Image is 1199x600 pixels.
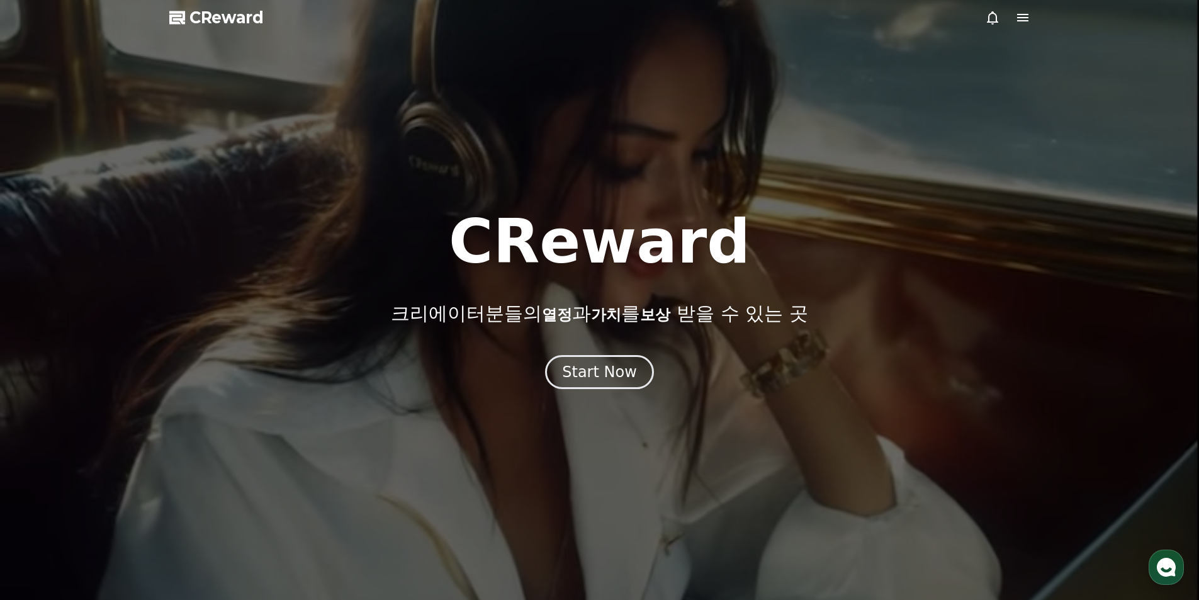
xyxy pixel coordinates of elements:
[162,399,242,431] a: 설정
[449,212,750,272] h1: CReward
[4,399,83,431] a: 홈
[640,306,670,324] span: 보상
[545,355,654,389] button: Start Now
[40,418,47,428] span: 홈
[189,8,264,28] span: CReward
[562,362,637,382] div: Start Now
[115,419,130,429] span: 대화
[391,302,808,325] p: 크리에이터분들의 과 를 받을 수 있는 곳
[591,306,621,324] span: 가치
[83,399,162,431] a: 대화
[194,418,210,428] span: 설정
[545,368,654,380] a: Start Now
[542,306,572,324] span: 열정
[169,8,264,28] a: CReward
